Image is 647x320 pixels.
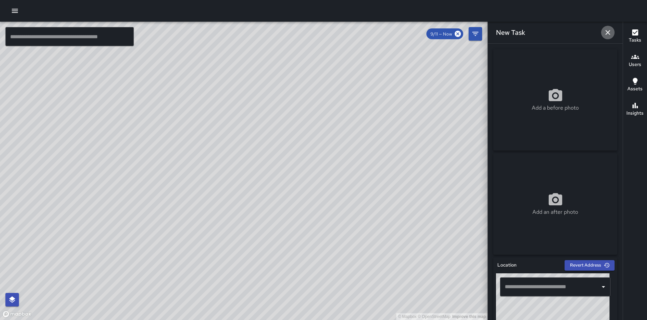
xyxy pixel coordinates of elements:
[629,37,641,44] h6: Tasks
[497,261,517,269] h6: Location
[532,104,579,112] p: Add a before photo
[532,208,578,216] p: Add an after photo
[623,97,647,122] button: Insights
[426,31,456,37] span: 9/11 — Now
[623,49,647,73] button: Users
[623,73,647,97] button: Assets
[599,282,608,292] button: Open
[629,61,641,68] h6: Users
[623,24,647,49] button: Tasks
[469,27,482,41] button: Filters
[626,110,644,117] h6: Insights
[627,85,643,93] h6: Assets
[496,27,525,38] h6: New Task
[426,28,463,39] div: 9/11 — Now
[565,260,615,271] button: Revert Address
